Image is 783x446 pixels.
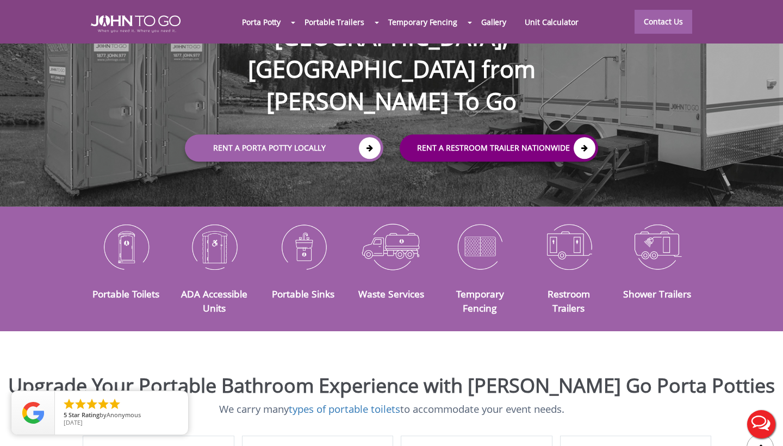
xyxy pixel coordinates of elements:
[548,287,590,314] a: Restroom Trailers
[22,402,44,424] img: Review Rating
[233,10,290,34] a: Porta Potty
[515,10,588,34] a: Unit Calculator
[63,398,76,411] li: 
[456,287,504,314] a: Temporary Fencing
[400,134,598,162] a: rent a RESTROOM TRAILER Nationwide
[621,218,693,275] img: Shower-Trailers-icon_N.png
[91,15,181,33] img: JOHN to go
[92,287,159,300] a: Portable Toilets
[356,218,428,275] img: Waste-Services-icon_N.png
[8,402,775,417] p: We carry many to accommodate your event needs.
[379,10,467,34] a: Temporary Fencing
[635,10,692,34] a: Contact Us
[739,402,783,446] button: Live Chat
[108,398,121,411] li: 
[97,398,110,411] li: 
[64,412,179,419] span: by
[64,411,67,419] span: 5
[69,411,100,419] span: Star Rating
[267,218,339,275] img: Portable-Sinks-icon_N.png
[8,375,775,397] h2: Upgrade Your Portable Bathroom Experience with [PERSON_NAME] Go Porta Potties
[90,218,162,275] img: Portable-Toilets-icon_N.png
[85,398,98,411] li: 
[64,418,83,426] span: [DATE]
[178,218,251,275] img: ADA-Accessible-Units-icon_N.png
[185,134,383,162] a: Rent a Porta Potty Locally
[358,287,424,300] a: Waste Services
[74,398,87,411] li: 
[472,10,515,34] a: Gallery
[181,287,247,314] a: ADA Accessible Units
[289,402,400,416] a: types of portable toilets
[295,10,373,34] a: Portable Trailers
[444,218,516,275] img: Temporary-Fencing-cion_N.png
[532,218,605,275] img: Restroom-Trailers-icon_N.png
[623,287,691,300] a: Shower Trailers
[107,411,141,419] span: Anonymous
[272,287,334,300] a: Portable Sinks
